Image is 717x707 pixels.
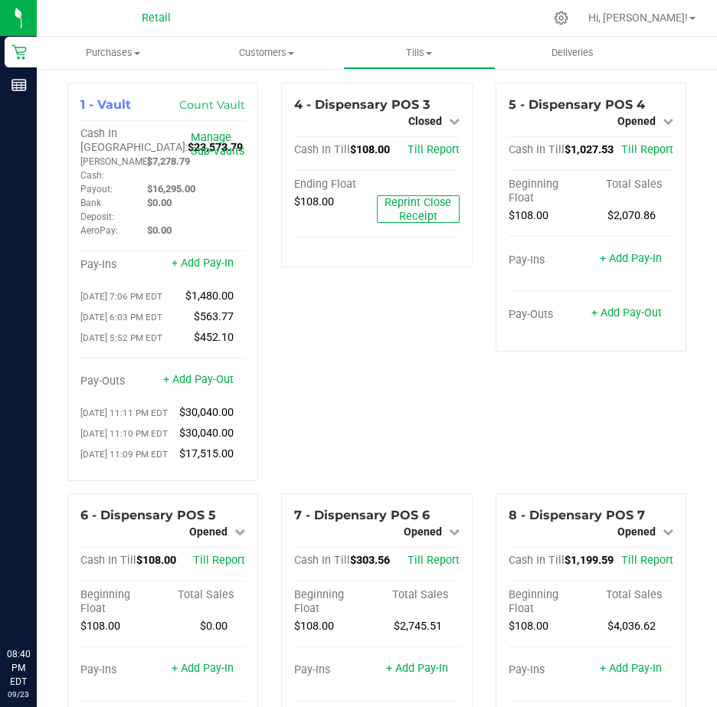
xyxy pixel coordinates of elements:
div: Pay-Outs [80,375,163,388]
div: Total Sales [591,588,673,602]
div: Beginning Float [294,588,377,616]
span: $23,573.79 [188,141,243,154]
button: Reprint Close Receipt [377,195,460,223]
span: [DATE] 11:11 PM EDT [80,408,168,418]
span: $17,515.00 [179,447,234,460]
a: + Add Pay-In [386,662,448,675]
span: Retail [142,11,171,25]
span: Cash In [GEOGRAPHIC_DATA]: [80,127,188,154]
a: Deliveries [496,37,649,69]
span: $16,295.00 [147,183,195,195]
span: 7 - Dispensary POS 6 [294,508,430,522]
span: $1,480.00 [185,290,234,303]
div: Pay-Outs [509,308,591,322]
span: $563.77 [194,310,234,323]
span: $108.00 [80,620,120,633]
span: $2,745.51 [394,620,442,633]
span: AeroPay: [80,225,118,236]
a: Till Report [408,143,460,156]
span: Deliveries [531,46,614,60]
p: 09/23 [7,689,30,700]
a: Manage Sub-Vaults [191,131,244,158]
iframe: Resource center [15,584,61,630]
a: Till Report [408,554,460,567]
div: Pay-Ins [294,663,377,677]
span: 5 - Dispensary POS 4 [509,97,645,112]
a: + Add Pay-In [172,257,234,270]
p: 08:40 PM EDT [7,647,30,689]
div: Beginning Float [509,588,591,616]
span: [DATE] 6:03 PM EDT [80,312,162,322]
div: Beginning Float [509,178,591,205]
span: [DATE] 7:06 PM EDT [80,291,162,302]
span: $1,027.53 [565,143,614,156]
a: Till Report [621,143,673,156]
span: $4,036.62 [607,620,656,633]
span: Opened [404,525,442,538]
span: Payout: [80,184,113,195]
a: Till Report [193,554,245,567]
span: $0.00 [147,197,172,208]
span: $303.56 [350,554,390,567]
span: $30,040.00 [179,427,234,440]
span: Cash In Till [509,143,565,156]
span: Reprint Close Receipt [385,196,451,223]
a: Purchases [37,37,190,69]
div: Beginning Float [80,588,163,616]
span: Opened [617,115,656,127]
span: Cash In Till [80,554,136,567]
span: Tills [344,46,496,60]
span: Cash In Till [509,554,565,567]
div: Total Sales [591,178,673,191]
span: [DATE] 11:10 PM EDT [80,428,168,439]
div: Total Sales [163,588,246,602]
a: + Add Pay-Out [163,373,234,386]
a: + Add Pay-In [600,662,662,675]
span: Purchases [37,46,190,60]
span: [DATE] 5:52 PM EDT [80,332,162,343]
div: Ending Float [294,178,377,191]
div: Total Sales [377,588,460,602]
span: $108.00 [350,143,390,156]
div: Pay-Ins [80,258,163,272]
span: $30,040.00 [179,406,234,419]
span: $1,199.59 [565,554,614,567]
span: Customers [191,46,342,60]
span: $0.00 [200,620,228,633]
a: + Add Pay-Out [591,306,662,319]
span: Hi, [PERSON_NAME]! [588,11,688,24]
div: Pay-Ins [509,254,591,267]
span: $108.00 [509,209,548,222]
a: Tills [343,37,496,69]
div: Pay-Ins [80,663,163,677]
span: [DATE] 11:09 PM EDT [80,449,168,460]
span: 4 - Dispensary POS 3 [294,97,430,112]
span: $0.00 [147,224,172,236]
inline-svg: Retail [11,44,27,60]
div: Manage settings [552,11,571,25]
span: $7,278.79 [147,155,190,167]
span: $108.00 [294,195,334,208]
span: $108.00 [294,620,334,633]
a: + Add Pay-In [600,252,662,265]
span: Opened [617,525,656,538]
div: Pay-Ins [509,663,591,677]
span: $108.00 [509,620,548,633]
span: $452.10 [194,331,234,344]
a: Count Vault [179,98,245,112]
a: Till Report [621,554,673,567]
span: Cash In Till [294,143,350,156]
inline-svg: Reports [11,77,27,93]
span: Closed [408,115,442,127]
span: $108.00 [136,554,176,567]
span: Bank Deposit: [80,198,114,222]
span: Cash In Till [294,554,350,567]
span: Opened [189,525,228,538]
a: Customers [190,37,343,69]
span: 1 - Vault [80,97,131,112]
